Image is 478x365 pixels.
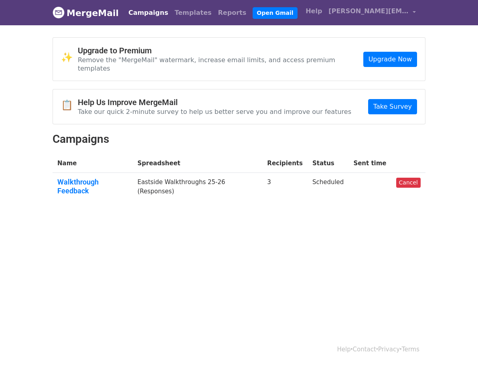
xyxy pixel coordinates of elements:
td: Scheduled [308,173,348,203]
a: Help [337,346,351,353]
td: 3 [262,173,308,203]
span: ✨ [61,52,78,63]
a: Help [302,3,325,19]
p: Take our quick 2-minute survey to help us better serve you and improve our features [78,107,351,116]
a: Templates [171,5,215,21]
h4: Help Us Improve MergeMail [78,97,351,107]
a: Reports [215,5,250,21]
a: [PERSON_NAME][EMAIL_ADDRESS][DOMAIN_NAME] [325,3,419,22]
img: MergeMail logo [53,6,65,18]
a: MergeMail [53,4,119,21]
th: Recipients [262,154,308,173]
p: Remove the "MergeMail" watermark, increase email limits, and access premium templates [78,56,363,73]
th: Status [308,154,348,173]
span: [PERSON_NAME][EMAIL_ADDRESS][DOMAIN_NAME] [328,6,409,16]
a: Open Gmail [253,7,297,19]
a: Contact [353,346,376,353]
a: Campaigns [125,5,171,21]
td: Eastside Walkthroughs 25-26 (Responses) [133,173,263,203]
a: Cancel [396,178,421,188]
th: Name [53,154,133,173]
a: Upgrade Now [363,52,417,67]
span: 📋 [61,99,78,111]
a: Take Survey [368,99,417,114]
a: Terms [402,346,419,353]
h2: Campaigns [53,132,425,146]
a: Walkthrough Feedback [57,178,128,195]
h4: Upgrade to Premium [78,46,363,55]
a: Privacy [378,346,400,353]
th: Sent time [348,154,391,173]
th: Spreadsheet [133,154,263,173]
